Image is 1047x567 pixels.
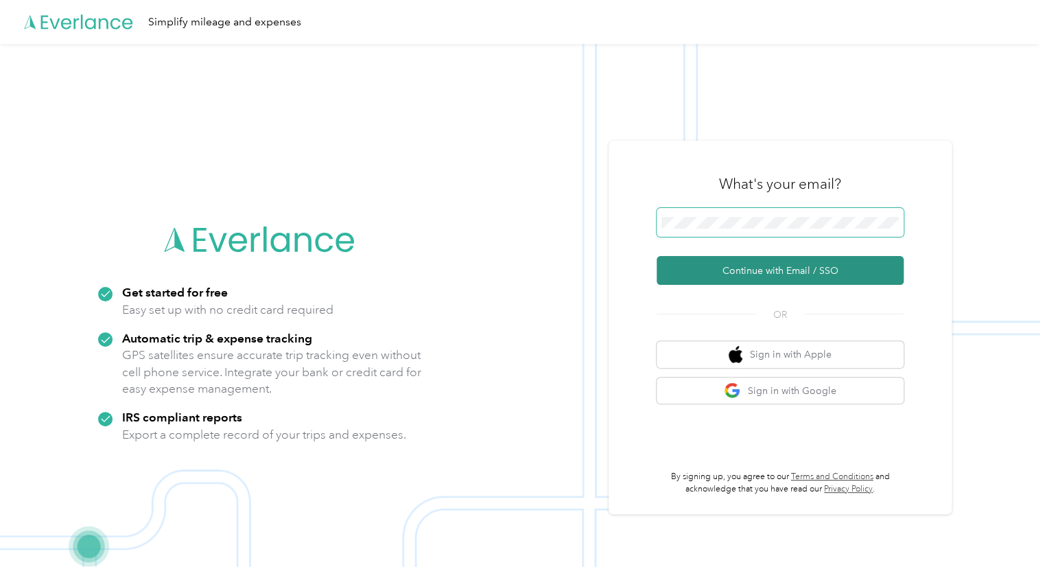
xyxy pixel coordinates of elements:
button: google logoSign in with Google [657,378,904,404]
img: apple logo [729,346,742,363]
strong: Get started for free [122,285,228,299]
p: GPS satellites ensure accurate trip tracking even without cell phone service. Integrate your bank... [122,347,422,397]
strong: IRS compliant reports [122,410,242,424]
span: OR [756,308,804,322]
img: google logo [724,382,741,400]
button: Continue with Email / SSO [657,256,904,285]
p: By signing up, you agree to our and acknowledge that you have read our . [657,471,904,495]
a: Terms and Conditions [791,472,873,482]
a: Privacy Policy [824,484,873,494]
strong: Automatic trip & expense tracking [122,331,312,345]
h3: What's your email? [719,174,841,194]
p: Easy set up with no credit card required [122,301,333,319]
div: Simplify mileage and expenses [148,14,301,31]
button: apple logoSign in with Apple [657,341,904,368]
p: Export a complete record of your trips and expenses. [122,426,406,443]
